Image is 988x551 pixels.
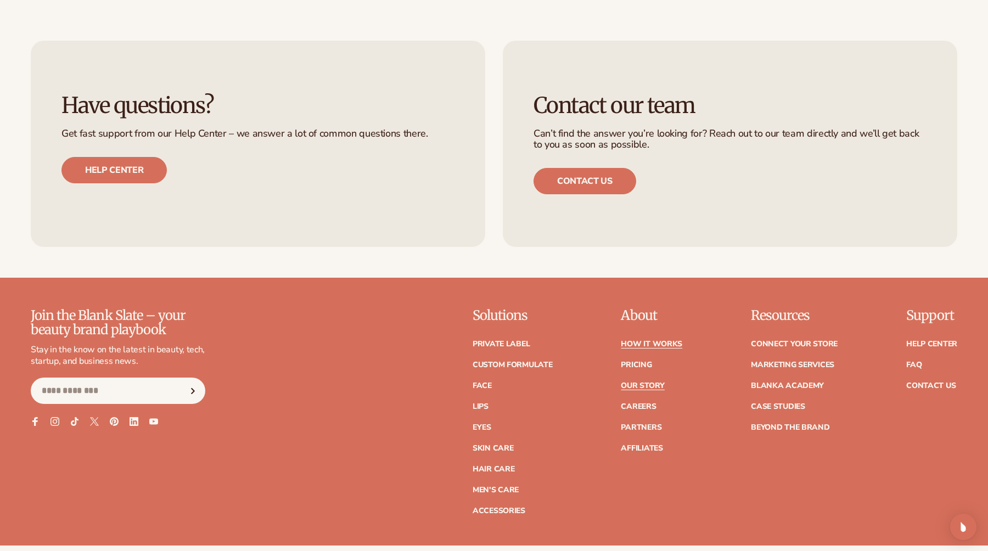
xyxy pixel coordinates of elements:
[31,308,205,338] p: Join the Blank Slate – your beauty brand playbook
[751,340,838,348] a: Connect your store
[906,340,957,348] a: Help Center
[61,93,454,117] h3: Have questions?
[621,445,663,452] a: Affiliates
[621,361,652,369] a: Pricing
[751,403,805,411] a: Case Studies
[31,344,205,367] p: Stay in the know on the latest in beauty, tech, startup, and business news.
[751,424,830,431] a: Beyond the brand
[534,168,636,194] a: Contact us
[621,403,656,411] a: Careers
[621,382,664,390] a: Our Story
[751,382,824,390] a: Blanka Academy
[534,93,927,117] h3: Contact our team
[473,361,553,369] a: Custom formulate
[473,507,525,515] a: Accessories
[621,340,682,348] a: How It Works
[61,128,454,139] p: Get fast support from our Help Center – we answer a lot of common questions there.
[181,378,205,404] button: Subscribe
[473,308,553,323] p: Solutions
[473,403,489,411] a: Lips
[473,382,492,390] a: Face
[473,340,530,348] a: Private label
[906,361,922,369] a: FAQ
[534,128,927,150] p: Can’t find the answer you’re looking for? Reach out to our team directly and we’ll get back to yo...
[621,308,682,323] p: About
[473,445,513,452] a: Skin Care
[950,514,976,540] div: Open Intercom Messenger
[751,308,838,323] p: Resources
[621,424,661,431] a: Partners
[751,361,834,369] a: Marketing services
[906,382,956,390] a: Contact Us
[473,465,514,473] a: Hair Care
[473,486,519,494] a: Men's Care
[906,308,957,323] p: Support
[473,424,491,431] a: Eyes
[61,157,167,183] a: Help center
